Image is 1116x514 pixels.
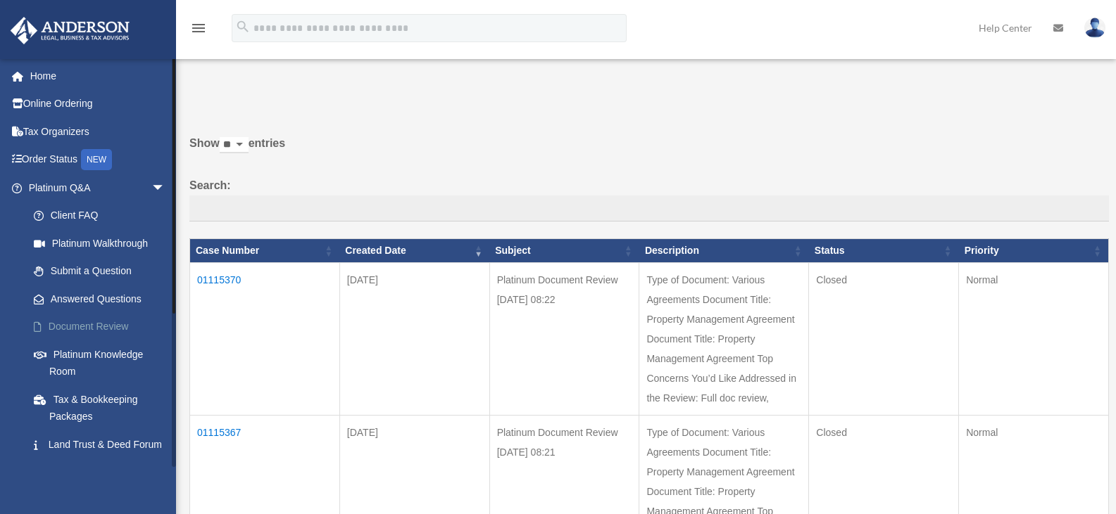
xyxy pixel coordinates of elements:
td: Closed [809,263,959,416]
a: Platinum Walkthrough [20,229,187,257]
a: Client FAQ [20,202,187,230]
i: search [235,19,251,34]
th: Status: activate to sort column ascending [809,239,959,263]
img: Anderson Advisors Platinum Portal [6,17,134,44]
label: Show entries [189,134,1109,167]
th: Case Number: activate to sort column ascending [190,239,340,263]
a: Answered Questions [20,285,180,313]
input: Search: [189,195,1109,222]
th: Subject: activate to sort column ascending [489,239,639,263]
a: Portal Feedback [20,458,187,487]
i: menu [190,20,207,37]
a: Platinum Q&Aarrow_drop_down [10,174,187,202]
select: Showentries [220,137,249,153]
img: User Pic [1084,18,1105,38]
a: Online Ordering [10,90,187,118]
label: Search: [189,176,1109,222]
a: Tax Organizers [10,117,187,146]
a: Home [10,62,187,90]
th: Created Date: activate to sort column ascending [339,239,489,263]
th: Priority: activate to sort column ascending [959,239,1109,263]
td: 01115370 [190,263,340,416]
a: Document Review [20,313,187,341]
a: Tax & Bookkeeping Packages [20,385,187,430]
td: Platinum Document Review [DATE] 08:22 [489,263,639,416]
td: Normal [959,263,1109,416]
div: NEW [81,149,112,170]
a: Submit a Question [20,257,187,285]
a: menu [190,25,207,37]
td: [DATE] [339,263,489,416]
a: Land Trust & Deed Forum [20,430,187,458]
a: Order StatusNEW [10,146,187,174]
td: Type of Document: Various Agreements Document Title: Property Management Agreement Document Title... [639,263,809,416]
th: Description: activate to sort column ascending [639,239,809,263]
span: arrow_drop_down [151,174,180,203]
a: Platinum Knowledge Room [20,340,187,385]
